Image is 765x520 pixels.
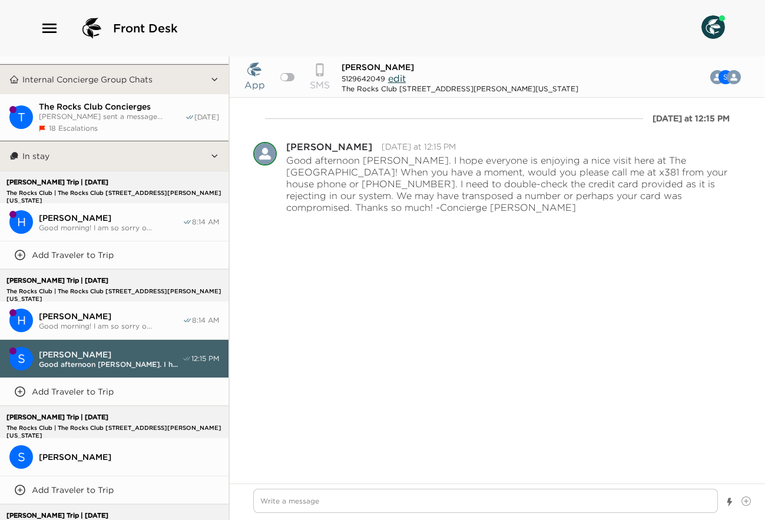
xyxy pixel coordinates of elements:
p: [PERSON_NAME] Trip | [DATE] [4,178,258,186]
div: Hannah Holloway [9,210,33,234]
span: [DATE] [194,112,219,122]
span: [PERSON_NAME] [39,452,219,462]
span: [PERSON_NAME] [39,311,183,322]
div: Laura Wallace [253,142,277,165]
div: The Rocks Club Concierge Team [727,70,741,84]
p: [PERSON_NAME] Trip | [DATE] [4,413,258,421]
p: In stay [22,151,49,161]
button: In stay [19,141,210,171]
span: Good morning! I am so sorry o... [39,322,183,330]
span: Good afternoon [PERSON_NAME]. I h... [39,360,182,369]
div: T [9,105,33,129]
span: The Rocks Club Concierges [39,101,185,112]
div: S [9,445,33,469]
p: Add Traveler to Trip [32,485,114,495]
span: 8:14 AM [192,316,219,325]
div: Hannah Holloway [9,309,33,332]
span: [PERSON_NAME] [39,349,182,360]
p: The Rocks Club | The Rocks Club [STREET_ADDRESS][PERSON_NAME][US_STATE] [4,287,258,295]
div: Stephen Byrne [9,347,33,370]
span: [PERSON_NAME] [39,213,183,223]
button: TSL [697,65,750,89]
textarea: Write a message [253,489,718,513]
span: [PERSON_NAME] sent a message... [39,112,185,121]
p: Add Traveler to Trip [32,250,114,260]
p: Good afternoon [PERSON_NAME]. I hope everyone is enjoying a nice visit here at The [GEOGRAPHIC_DA... [286,154,741,213]
div: The Rocks Club [9,105,33,129]
span: 5129642049 [342,74,385,83]
div: H [9,309,33,332]
button: Show templates [726,492,734,512]
span: Front Desk [113,20,178,37]
p: Internal Concierge Group Chats [22,74,153,85]
div: [PERSON_NAME] [286,142,372,151]
p: The Rocks Club | The Rocks Club [STREET_ADDRESS][PERSON_NAME][US_STATE] [4,189,258,197]
div: The Rocks Club [STREET_ADDRESS][PERSON_NAME][US_STATE] [342,84,578,93]
span: 8:14 AM [192,217,219,227]
div: S [9,347,33,370]
p: SMS [310,78,330,92]
p: [PERSON_NAME] Trip | [DATE] [4,277,258,284]
span: edit [388,72,406,84]
img: L [253,142,277,165]
p: [PERSON_NAME] Trip | [DATE] [4,512,258,519]
span: 18 Escalations [49,124,98,133]
span: 12:15 PM [191,354,219,363]
div: Steve Blanco [9,445,33,469]
p: App [244,78,265,92]
button: Internal Concierge Group Chats [19,65,210,94]
img: logo [78,14,106,42]
div: [DATE] at 12:15 PM [653,112,730,124]
span: [PERSON_NAME] [342,62,414,72]
img: User [701,15,725,39]
div: H [9,210,33,234]
time: 2025-08-31T19:15:02.532Z [382,141,456,152]
p: The Rocks Club | The Rocks Club [STREET_ADDRESS][PERSON_NAME][US_STATE] [4,424,258,432]
span: Good morning! I am so sorry o... [39,223,183,232]
p: Add Traveler to Trip [32,386,114,397]
img: T [727,70,741,84]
